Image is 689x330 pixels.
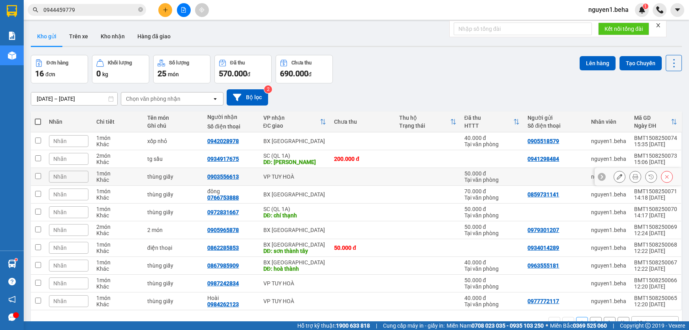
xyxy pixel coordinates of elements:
[96,135,139,141] div: 1 món
[634,188,677,194] div: BMT1508250071
[528,245,559,251] div: 0934014289
[147,156,199,162] div: tg sầu
[674,6,681,13] span: caret-down
[634,135,677,141] div: BMT1508250074
[464,230,520,236] div: Tại văn phòng
[96,283,139,290] div: Khác
[334,245,391,251] div: 50.000 đ
[15,258,17,261] sup: 1
[528,191,559,198] div: 0859731141
[195,3,209,17] button: aim
[207,227,239,233] div: 0905965878
[634,259,677,266] div: BMT1508250067
[464,295,520,301] div: 40.000 đ
[383,321,445,330] span: Cung cấp máy in - giấy in:
[638,6,646,13] img: icon-new-feature
[227,89,268,106] button: Bộ lọc
[576,317,588,329] button: 1
[108,60,132,66] div: Khối lượng
[645,323,651,328] span: copyright
[336,322,370,329] strong: 1900 633 818
[53,280,67,287] span: Nhãn
[464,123,514,129] div: HTTT
[153,55,210,83] button: Số lượng25món
[528,123,583,129] div: Số điện thoại
[550,321,607,330] span: Miền Bắc
[634,206,677,212] div: BMT1508250070
[212,96,218,102] svg: open
[263,138,327,144] div: BX [GEOGRAPHIC_DATA]
[528,227,559,233] div: 0979301207
[96,277,139,283] div: 1 món
[276,55,333,83] button: Chưa thu690.000đ
[591,227,626,233] div: nguyen1.beha
[634,266,677,272] div: 12:22 [DATE]
[644,4,647,9] span: 1
[7,5,17,17] img: logo-vxr
[147,280,199,287] div: thùng giấy
[263,241,327,248] div: BX [GEOGRAPHIC_DATA]
[264,85,272,93] sup: 2
[297,321,370,330] span: Hỗ trợ kỹ thuật:
[96,194,139,201] div: Khác
[96,177,139,183] div: Khác
[96,230,139,236] div: Khác
[591,156,626,162] div: nguyen1.beha
[670,3,684,17] button: caret-down
[614,171,625,183] div: Sửa đơn hàng
[53,138,67,144] span: Nhãn
[199,7,205,13] span: aim
[376,321,377,330] span: |
[96,153,139,159] div: 2 món
[528,115,583,121] div: Người gửi
[96,241,139,248] div: 1 món
[138,6,143,14] span: close-circle
[471,322,544,329] strong: 0708 023 035 - 0935 103 250
[96,206,139,212] div: 1 món
[147,115,199,121] div: Tên món
[454,23,592,35] input: Nhập số tổng đài
[207,188,255,194] div: đông
[8,260,16,268] img: warehouse-icon
[131,27,177,46] button: Hàng đã giao
[169,60,189,66] div: Số lượng
[259,111,330,132] th: Toggle SortBy
[207,114,255,120] div: Người nhận
[582,5,635,15] span: nguyen1.beha
[447,321,544,330] span: Miền Nam
[399,115,450,121] div: Thu hộ
[214,55,272,83] button: Đã thu570.000đ
[634,241,677,248] div: BMT1508250068
[263,206,327,212] div: SC (QL 1A)
[43,6,137,14] input: Tìm tên, số ĐT hoặc mã đơn
[643,4,648,9] sup: 1
[94,27,131,46] button: Kho nhận
[147,191,199,198] div: thùng giấy
[96,69,101,78] span: 0
[464,277,520,283] div: 50.000 đ
[207,301,239,307] div: 0984262123
[263,298,327,304] div: VP TUY HOÀ
[96,248,139,254] div: Khác
[158,69,166,78] span: 25
[263,227,327,233] div: BX [GEOGRAPHIC_DATA]
[96,212,139,219] div: Khác
[53,209,67,215] span: Nhãn
[464,135,520,141] div: 40.000 đ
[47,60,68,66] div: Đơn hàng
[656,6,663,13] img: phone-icon
[280,69,308,78] span: 690.000
[147,209,199,215] div: thùng giấy
[207,262,239,269] div: 0867985909
[8,278,16,285] span: question-circle
[247,71,250,77] span: đ
[31,55,88,83] button: Đơn hàng16đơn
[263,259,327,266] div: BX [GEOGRAPHIC_DATA]
[634,224,677,230] div: BMT1508250069
[395,111,460,132] th: Toggle SortBy
[53,298,67,304] span: Nhãn
[207,295,255,301] div: Hoài
[634,159,677,165] div: 15:06 [DATE]
[263,153,327,159] div: SC (QL 1A)
[33,7,38,13] span: search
